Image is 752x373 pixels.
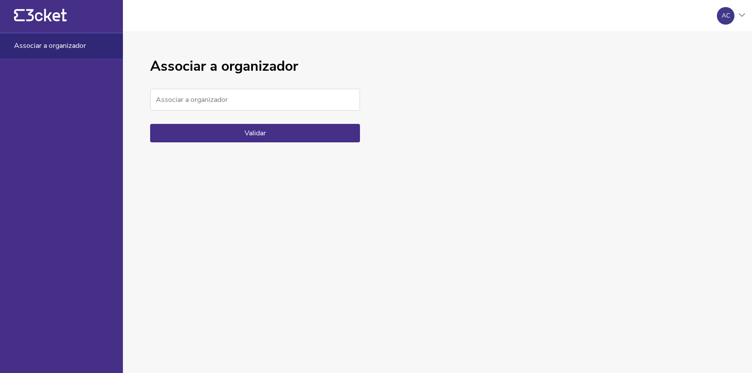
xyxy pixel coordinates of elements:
a: {' '} [14,18,67,24]
g: {' '} [14,9,25,22]
h1: Associar a organizador [150,58,360,75]
span: Associar a organizador [14,42,86,50]
button: Validar [150,124,360,142]
input: Associar a organizador [150,89,360,111]
div: AC [722,12,730,19]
